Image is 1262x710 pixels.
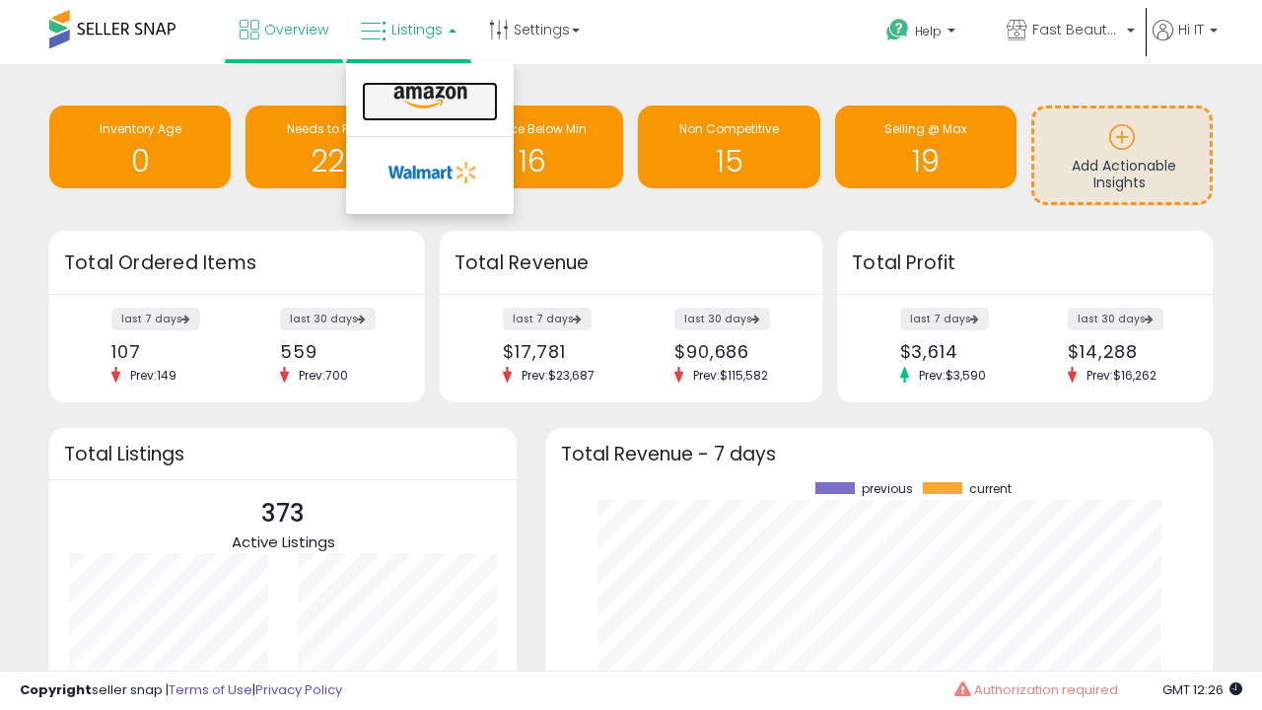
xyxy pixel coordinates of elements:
[20,681,342,700] div: seller snap | |
[852,249,1198,277] h3: Total Profit
[280,341,390,362] div: 559
[835,106,1017,188] a: Selling @ Max 19
[884,120,967,137] span: Selling @ Max
[120,367,186,384] span: Prev: 149
[64,249,410,277] h3: Total Ordered Items
[478,120,587,137] span: BB Price Below Min
[111,308,200,330] label: last 7 days
[900,341,1011,362] div: $3,614
[1072,156,1176,193] span: Add Actionable Insights
[100,120,181,137] span: Inventory Age
[679,120,779,137] span: Non Competitive
[1068,308,1163,330] label: last 30 days
[1178,20,1204,39] span: Hi IT
[969,482,1012,496] span: current
[638,106,819,188] a: Non Competitive 15
[169,680,252,699] a: Terms of Use
[1032,20,1121,39] span: Fast Beauty ([GEOGRAPHIC_DATA])
[871,3,989,64] a: Help
[455,249,807,277] h3: Total Revenue
[59,145,221,177] h1: 0
[391,20,443,39] span: Listings
[900,308,989,330] label: last 7 days
[245,106,427,188] a: Needs to Reprice 228
[915,23,942,39] span: Help
[1162,680,1242,699] span: 2025-08-15 12:26 GMT
[442,106,623,188] a: BB Price Below Min 16
[280,308,376,330] label: last 30 days
[845,145,1007,177] h1: 19
[289,367,358,384] span: Prev: 700
[255,680,342,699] a: Privacy Policy
[885,18,910,42] i: Get Help
[674,341,788,362] div: $90,686
[1153,20,1218,64] a: Hi IT
[503,341,616,362] div: $17,781
[561,447,1198,461] h3: Total Revenue - 7 days
[287,120,386,137] span: Needs to Reprice
[452,145,613,177] h1: 16
[1034,108,1210,202] a: Add Actionable Insights
[64,447,502,461] h3: Total Listings
[49,106,231,188] a: Inventory Age 0
[20,680,92,699] strong: Copyright
[1068,341,1178,362] div: $14,288
[909,367,996,384] span: Prev: $3,590
[232,532,335,552] span: Active Listings
[232,495,335,532] p: 373
[512,367,604,384] span: Prev: $23,687
[1077,367,1166,384] span: Prev: $16,262
[264,20,328,39] span: Overview
[648,145,809,177] h1: 15
[862,482,913,496] span: previous
[683,367,778,384] span: Prev: $115,582
[503,308,592,330] label: last 7 days
[255,145,417,177] h1: 228
[111,341,222,362] div: 107
[674,308,770,330] label: last 30 days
